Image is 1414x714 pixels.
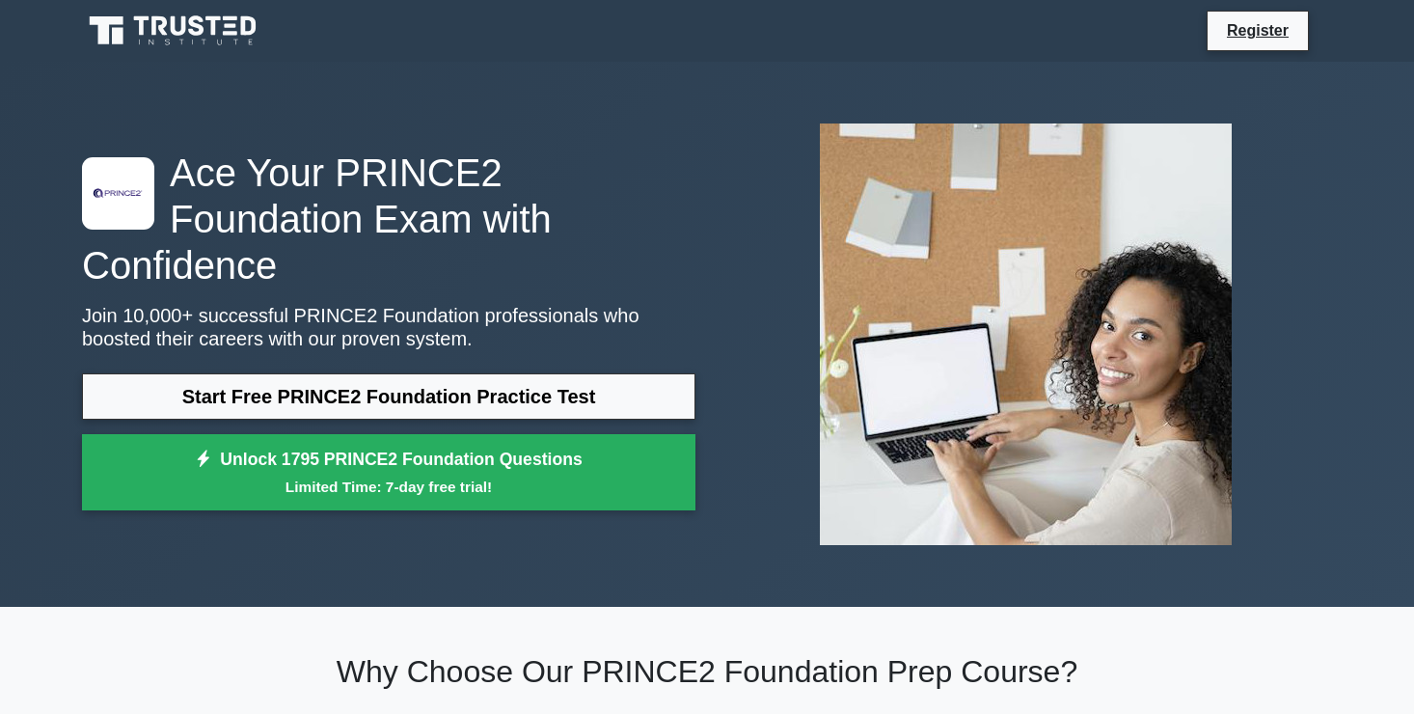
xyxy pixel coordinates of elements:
h2: Why Choose Our PRINCE2 Foundation Prep Course? [82,653,1332,690]
small: Limited Time: 7-day free trial! [106,476,671,498]
a: Start Free PRINCE2 Foundation Practice Test [82,373,695,420]
a: Unlock 1795 PRINCE2 Foundation QuestionsLimited Time: 7-day free trial! [82,434,695,511]
h1: Ace Your PRINCE2 Foundation Exam with Confidence [82,150,695,288]
p: Join 10,000+ successful PRINCE2 Foundation professionals who boosted their careers with our prove... [82,304,695,350]
a: Register [1215,18,1300,42]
